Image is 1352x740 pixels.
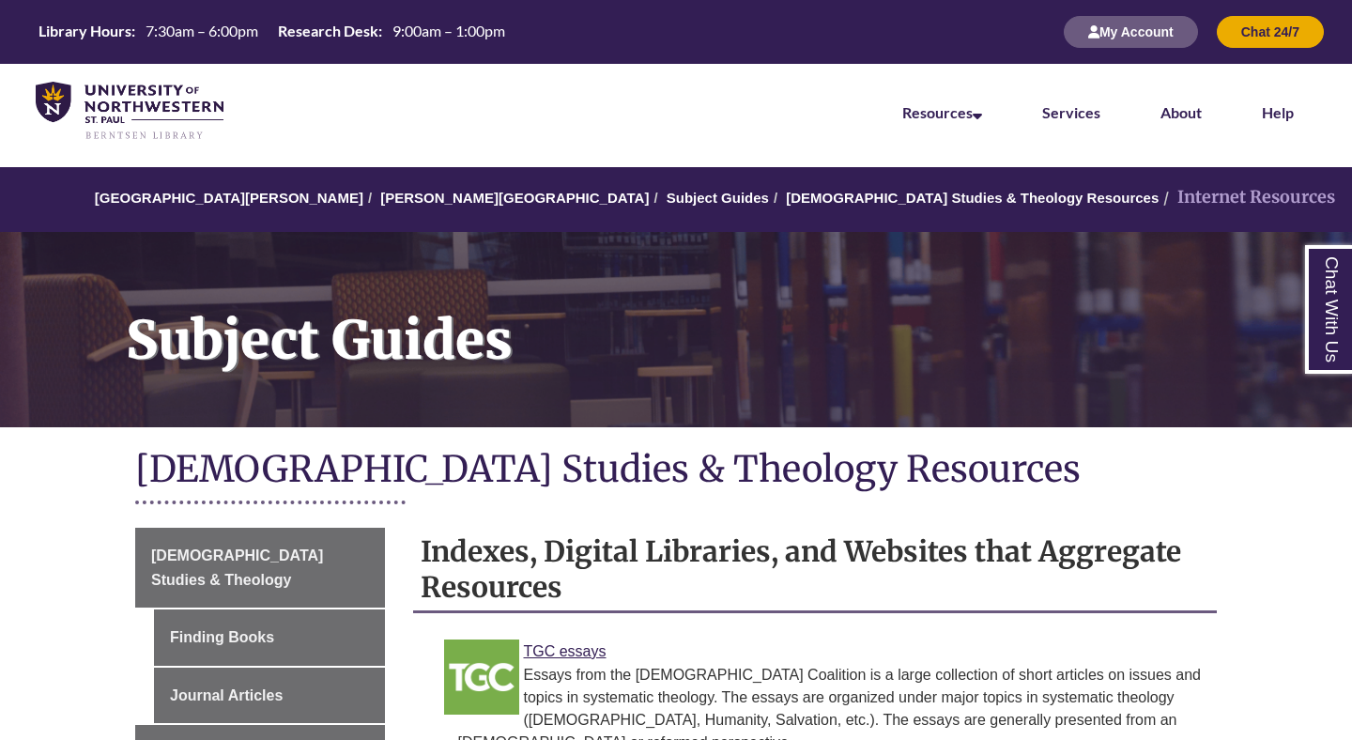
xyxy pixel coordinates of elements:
[270,21,385,41] th: Research Desk:
[413,528,1218,613] h2: Indexes, Digital Libraries, and Websites that Aggregate Resources
[380,190,649,206] a: [PERSON_NAME][GEOGRAPHIC_DATA]
[31,21,513,41] table: Hours Today
[786,190,1159,206] a: [DEMOGRAPHIC_DATA] Studies & Theology Resources
[1064,16,1198,48] button: My Account
[1064,23,1198,39] a: My Account
[154,609,385,666] a: Finding Books
[154,668,385,724] a: Journal Articles
[524,643,607,659] a: Link to TGC Essays TGC essays
[151,547,323,588] span: [DEMOGRAPHIC_DATA] Studies & Theology
[1217,16,1324,48] button: Chat 24/7
[444,640,519,715] img: Link to TGC Essays
[105,232,1352,403] h1: Subject Guides
[1217,23,1324,39] a: Chat 24/7
[667,190,769,206] a: Subject Guides
[902,103,982,121] a: Resources
[392,22,505,39] span: 9:00am – 1:00pm
[135,528,385,608] a: [DEMOGRAPHIC_DATA] Studies & Theology
[36,82,223,141] img: UNWSP Library Logo
[1042,103,1100,121] a: Services
[31,21,138,41] th: Library Hours:
[1262,103,1294,121] a: Help
[31,21,513,43] a: Hours Today
[1160,103,1202,121] a: About
[1159,184,1335,211] li: Internet Resources
[146,22,258,39] span: 7:30am – 6:00pm
[95,190,363,206] a: [GEOGRAPHIC_DATA][PERSON_NAME]
[135,446,1217,496] h1: [DEMOGRAPHIC_DATA] Studies & Theology Resources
